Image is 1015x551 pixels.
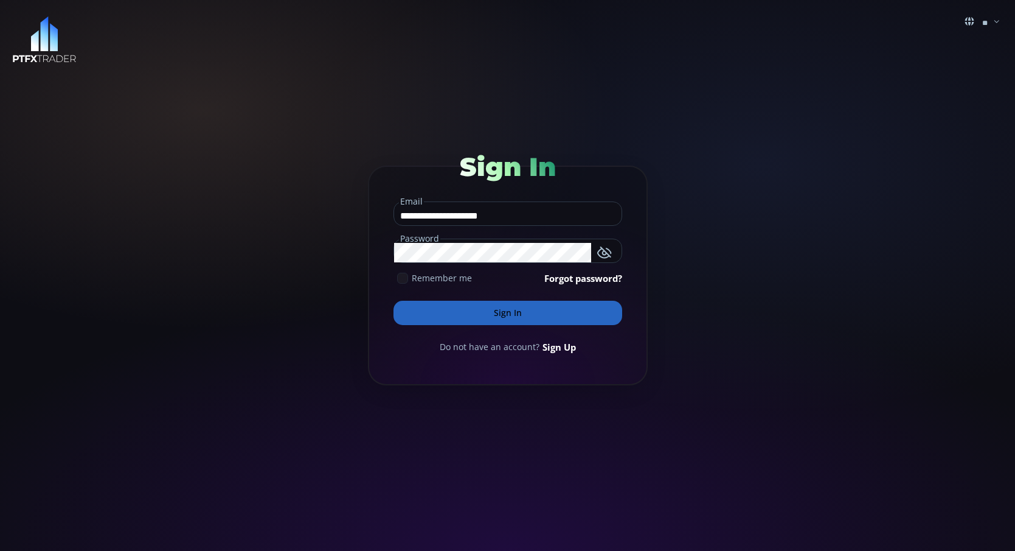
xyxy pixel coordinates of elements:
[460,151,556,183] span: Sign In
[544,272,622,285] a: Forgot password?
[393,340,622,354] div: Do not have an account?
[12,16,77,63] img: LOGO
[393,301,622,325] button: Sign In
[412,272,472,284] span: Remember me
[542,340,576,354] a: Sign Up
